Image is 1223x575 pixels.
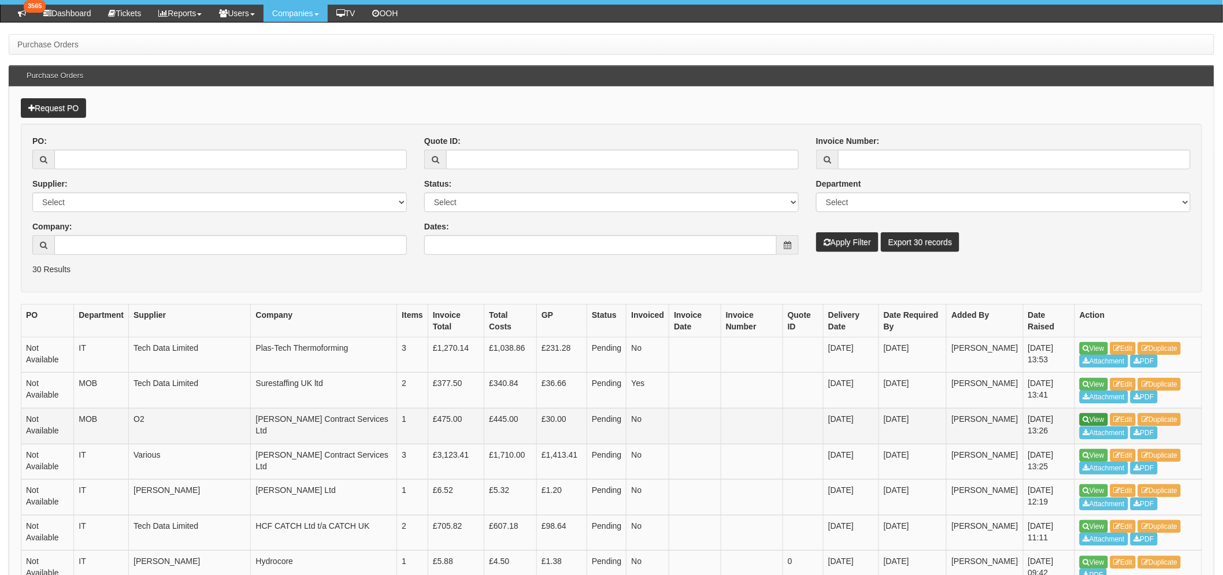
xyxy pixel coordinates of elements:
td: Pending [587,337,627,373]
td: Tech Data Limited [129,373,251,409]
td: [PERSON_NAME] Contract Services Ltd [251,408,397,444]
a: Duplicate [1138,342,1181,355]
a: Users [210,5,264,22]
td: IT [74,515,129,551]
td: £1,038.86 [484,337,537,373]
a: TV [328,5,364,22]
td: MOB [74,373,129,409]
a: PDF [1131,355,1158,368]
td: Yes [627,373,669,409]
a: Edit [1110,556,1136,569]
label: Dates: [424,221,449,232]
th: Invoice Total [428,304,484,337]
td: [DATE] [879,337,947,373]
td: [DATE] [824,515,879,551]
td: £1,270.14 [428,337,484,373]
td: No [627,480,669,515]
td: [PERSON_NAME] [947,515,1023,551]
th: GP [536,304,587,337]
a: Attachment [1080,498,1128,510]
td: [DATE] [879,373,947,409]
td: [DATE] 13:26 [1023,408,1074,444]
label: PO: [32,135,47,147]
td: [PERSON_NAME] [947,444,1023,480]
td: £1,413.41 [536,444,587,480]
td: 2 [397,515,428,551]
td: £705.82 [428,515,484,551]
td: Not Available [21,480,74,515]
th: Date Raised [1023,304,1074,337]
td: [DATE] [879,515,947,551]
a: Request PO [21,98,86,118]
td: [DATE] [824,408,879,444]
td: Not Available [21,408,74,444]
td: [DATE] [879,444,947,480]
td: £98.64 [536,515,587,551]
td: £231.28 [536,337,587,373]
td: Not Available [21,337,74,373]
th: Quote ID [783,304,823,337]
th: Department [74,304,129,337]
td: [DATE] 11:11 [1023,515,1074,551]
td: Tech Data Limited [129,515,251,551]
p: 30 Results [32,264,1191,275]
a: Attachment [1080,462,1128,474]
td: 2 [397,373,428,409]
th: Items [397,304,428,337]
td: [PERSON_NAME] Contract Services Ltd [251,444,397,480]
a: PDF [1131,391,1158,403]
td: [DATE] [824,444,879,480]
th: Status [587,304,627,337]
td: O2 [129,408,251,444]
td: Not Available [21,444,74,480]
label: Company: [32,221,72,232]
a: Duplicate [1138,449,1181,462]
th: Action [1075,304,1202,337]
th: Invoiced [627,304,669,337]
a: Attachment [1080,533,1128,546]
td: Pending [587,515,627,551]
td: £1,710.00 [484,444,537,480]
td: Not Available [21,373,74,409]
a: Companies [264,5,328,22]
td: Surestaffing UK ltd [251,373,397,409]
td: Not Available [21,515,74,551]
td: [PERSON_NAME] [947,373,1023,409]
th: Invoice Number [721,304,783,337]
th: Delivery Date [824,304,879,337]
a: Dashboard [35,5,100,22]
td: [DATE] [824,480,879,515]
a: Edit [1110,413,1136,426]
th: Added By [947,304,1023,337]
td: [DATE] 12:19 [1023,480,1074,515]
td: Pending [587,408,627,444]
a: Duplicate [1138,413,1181,426]
a: Tickets [100,5,150,22]
td: [DATE] [879,408,947,444]
td: Pending [587,480,627,515]
td: MOB [74,408,129,444]
a: Duplicate [1138,520,1181,533]
td: £445.00 [484,408,537,444]
td: [DATE] [879,480,947,515]
label: Status: [424,178,451,190]
a: Edit [1110,449,1136,462]
td: [DATE] 13:41 [1023,373,1074,409]
td: No [627,444,669,480]
th: Company [251,304,397,337]
td: 1 [397,408,428,444]
th: Invoice Date [669,304,721,337]
a: Edit [1110,378,1136,391]
td: £607.18 [484,515,537,551]
td: [DATE] [824,373,879,409]
a: View [1080,556,1108,569]
td: [DATE] 13:53 [1023,337,1074,373]
td: Pending [587,373,627,409]
td: £377.50 [428,373,484,409]
td: [PERSON_NAME] [947,337,1023,373]
td: £1.20 [536,480,587,515]
a: Duplicate [1138,378,1181,391]
td: 3 [397,444,428,480]
td: [PERSON_NAME] [947,408,1023,444]
label: Department [816,178,861,190]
